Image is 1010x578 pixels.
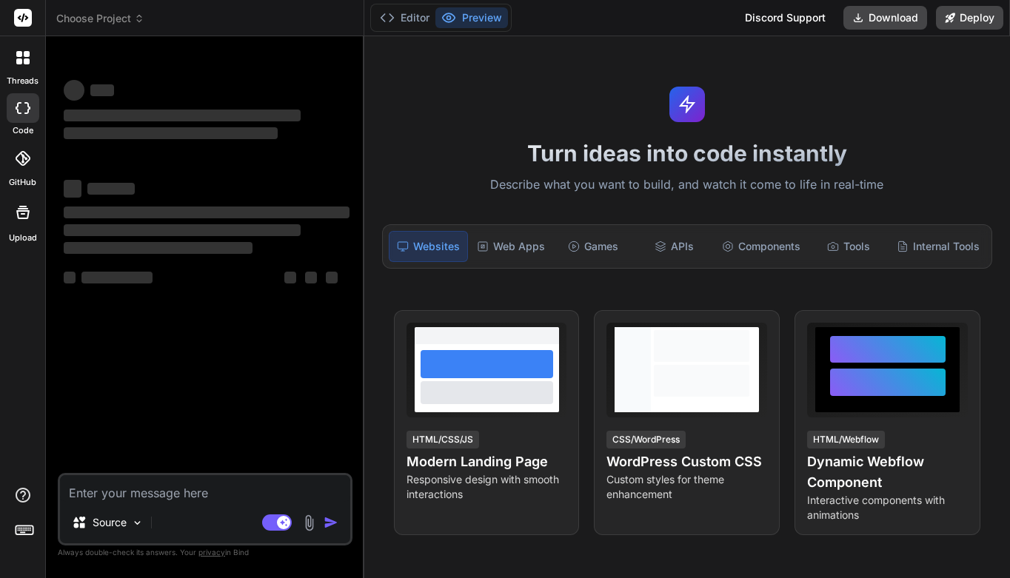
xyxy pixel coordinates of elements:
[131,517,144,529] img: Pick Models
[809,231,888,262] div: Tools
[407,451,567,472] h4: Modern Landing Page
[807,431,885,448] div: HTML/Webflow
[9,232,37,244] label: Upload
[374,7,435,28] button: Editor
[284,272,296,283] span: ‌
[936,6,1003,30] button: Deploy
[64,272,76,283] span: ‌
[554,231,632,262] div: Games
[9,176,36,189] label: GitHub
[64,110,301,121] span: ‌
[736,6,835,30] div: Discord Support
[87,183,135,195] span: ‌
[326,272,338,283] span: ‌
[606,451,767,472] h4: WordPress Custom CSS
[807,451,968,493] h4: Dynamic Webflow Component
[90,84,114,96] span: ‌
[64,180,81,198] span: ‌
[305,272,317,283] span: ‌
[301,514,318,531] img: attachment
[7,75,39,87] label: threads
[606,472,767,502] p: Custom styles for theme enhancement
[471,231,551,262] div: Web Apps
[64,242,252,254] span: ‌
[807,493,968,522] p: Interactive components with animations
[635,231,714,262] div: APIs
[56,11,144,26] span: Choose Project
[93,515,127,530] p: Source
[407,472,567,502] p: Responsive design with smooth interactions
[716,231,806,262] div: Components
[891,231,986,262] div: Internal Tools
[58,545,352,559] p: Always double-check its answers. Your in Bind
[373,140,1001,167] h1: Turn ideas into code instantly
[64,80,84,101] span: ‌
[13,124,33,137] label: code
[64,206,350,218] span: ‌
[64,224,301,236] span: ‌
[198,548,225,557] span: privacy
[64,127,278,139] span: ‌
[81,272,153,283] span: ‌
[324,515,338,530] img: icon
[606,431,686,448] div: CSS/WordPress
[407,431,479,448] div: HTML/CSS/JS
[389,231,469,262] div: Websites
[435,7,508,28] button: Preview
[373,175,1001,195] p: Describe what you want to build, and watch it come to life in real-time
[843,6,927,30] button: Download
